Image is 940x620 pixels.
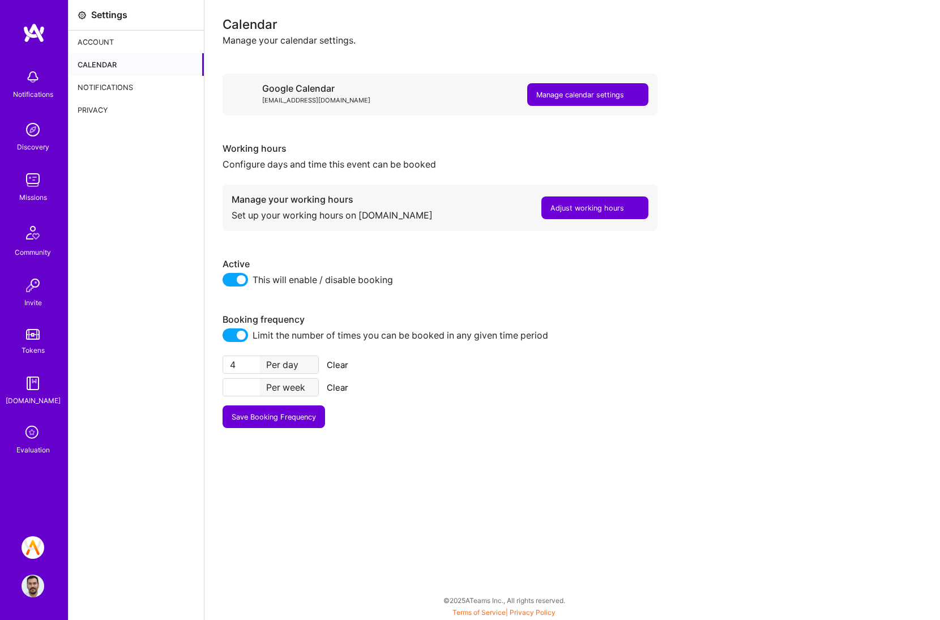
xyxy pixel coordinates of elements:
img: bell [22,66,44,88]
img: teamwork [22,169,44,191]
div: Working hours [223,143,657,155]
a: Terms of Service [452,608,506,617]
img: tokens [26,329,40,340]
div: Per day [259,356,318,373]
div: Notifications [13,88,53,100]
div: Active [223,258,657,270]
img: Community [19,219,46,246]
img: A.Team // Selection Team - help us grow the community! [22,536,44,559]
div: Google Calendar [262,83,370,95]
span: | [452,608,556,617]
div: Calendar [223,18,922,30]
span: Limit the number of times you can be booked in any given time period [253,328,548,342]
div: Manage calendar settings [536,89,624,101]
div: Manage your working hours [232,194,433,206]
div: Invite [24,297,42,309]
button: Manage calendar settings [527,83,648,106]
div: Set up your working hours on [DOMAIN_NAME] [232,206,433,222]
img: logo [23,23,45,43]
div: Evaluation [16,444,50,456]
i: icon LinkArrow [629,89,639,100]
div: Calendar [69,53,204,76]
div: [EMAIL_ADDRESS][DOMAIN_NAME] [262,95,370,106]
div: Configure days and time this event can be booked [223,155,657,171]
i: icon Google [232,83,253,104]
span: This will enable / disable booking [253,273,393,287]
div: Account [69,31,204,53]
i: icon SelectionTeam [22,422,44,444]
a: Privacy Policy [510,608,556,617]
i: icon LinkArrow [629,202,639,213]
a: User Avatar [19,575,47,597]
div: Settings [91,9,127,21]
img: User Avatar [22,575,44,597]
button: Save Booking Frequency [223,405,325,428]
div: Privacy [69,99,204,121]
button: Clear [323,378,352,396]
div: Missions [19,191,47,203]
img: Invite [22,274,44,297]
div: Tokens [22,344,45,356]
button: Clear [323,356,352,374]
div: Community [15,246,51,258]
a: A.Team // Selection Team - help us grow the community! [19,536,47,559]
div: [DOMAIN_NAME] [6,395,61,407]
div: Adjust working hours [550,202,624,214]
img: guide book [22,372,44,395]
div: Booking frequency [223,314,657,326]
div: Discovery [17,141,49,153]
button: Adjust working hours [541,196,648,219]
div: Notifications [69,76,204,99]
div: © 2025 ATeams Inc., All rights reserved. [68,586,940,614]
div: Per week [259,379,318,396]
i: icon Settings [78,11,87,20]
img: discovery [22,118,44,141]
div: Manage your calendar settings. [223,35,922,46]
